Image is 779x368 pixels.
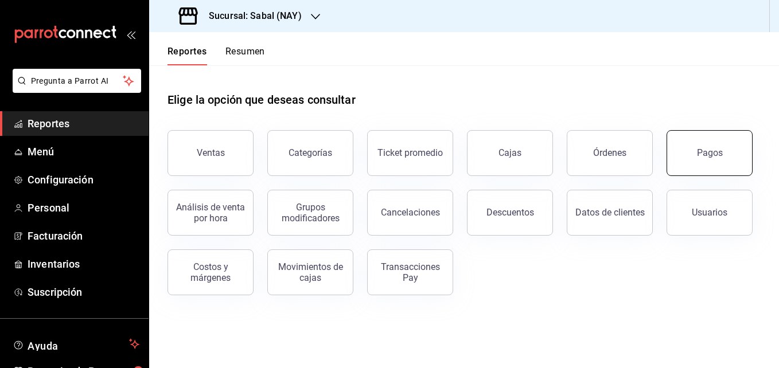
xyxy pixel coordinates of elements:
span: Pregunta a Parrot AI [31,75,123,87]
h1: Elige la opción que deseas consultar [168,91,356,108]
button: Análisis de venta por hora [168,190,254,236]
span: Facturación [28,228,139,244]
span: Configuración [28,172,139,187]
div: Cancelaciones [381,207,440,218]
div: Pagos [697,147,723,158]
button: Costos y márgenes [168,249,254,295]
div: Transacciones Pay [375,261,446,283]
div: Cajas [498,147,521,158]
div: Datos de clientes [575,207,645,218]
h3: Sucursal: Sabal (NAY) [200,9,302,23]
button: Movimientos de cajas [267,249,353,295]
div: Ventas [197,147,225,158]
span: Ayuda [28,337,124,351]
button: Descuentos [467,190,553,236]
button: Pregunta a Parrot AI [13,69,141,93]
span: Inventarios [28,256,139,272]
div: Descuentos [486,207,534,218]
button: Ticket promedio [367,130,453,176]
span: Suscripción [28,284,139,300]
div: Usuarios [692,207,727,218]
button: Cancelaciones [367,190,453,236]
button: Resumen [225,46,265,65]
button: Ventas [168,130,254,176]
span: Reportes [28,116,139,131]
div: Ticket promedio [377,147,443,158]
div: Grupos modificadores [275,202,346,224]
button: Cajas [467,130,553,176]
button: open_drawer_menu [126,30,135,39]
div: Análisis de venta por hora [175,202,246,224]
a: Pregunta a Parrot AI [8,83,141,95]
button: Datos de clientes [567,190,653,236]
div: Costos y márgenes [175,261,246,283]
div: navigation tabs [168,46,265,65]
button: Categorías [267,130,353,176]
div: Categorías [289,147,332,158]
button: Pagos [667,130,753,176]
div: Movimientos de cajas [275,261,346,283]
button: Transacciones Pay [367,249,453,295]
button: Reportes [168,46,207,65]
span: Personal [28,200,139,216]
div: Órdenes [593,147,626,158]
span: Menú [28,144,139,159]
button: Grupos modificadores [267,190,353,236]
button: Órdenes [567,130,653,176]
button: Usuarios [667,190,753,236]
